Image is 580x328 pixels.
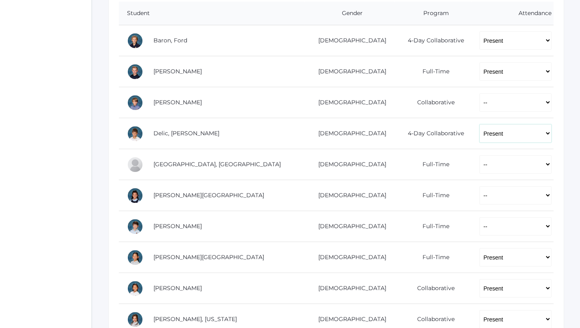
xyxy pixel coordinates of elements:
[394,180,471,211] td: Full-Time
[304,56,395,87] td: [DEMOGRAPHIC_DATA]
[394,56,471,87] td: Full-Time
[304,2,395,25] th: Gender
[153,253,264,261] a: [PERSON_NAME][GEOGRAPHIC_DATA]
[394,149,471,180] td: Full-Time
[153,222,202,230] a: [PERSON_NAME]
[127,249,143,266] div: Sofia La Rosa
[127,125,143,142] div: Luka Delic
[394,211,471,242] td: Full-Time
[471,2,554,25] th: Attendance
[127,311,143,328] div: Georgia Lee
[153,284,202,292] a: [PERSON_NAME]
[304,242,395,273] td: [DEMOGRAPHIC_DATA]
[394,273,471,304] td: Collaborative
[153,99,202,106] a: [PERSON_NAME]
[394,25,471,56] td: 4-Day Collaborative
[394,242,471,273] td: Full-Time
[153,315,237,323] a: [PERSON_NAME], [US_STATE]
[153,37,187,44] a: Baron, Ford
[394,87,471,118] td: Collaborative
[394,2,471,25] th: Program
[127,33,143,49] div: Ford Baron
[127,156,143,173] div: Easton Ferris
[304,180,395,211] td: [DEMOGRAPHIC_DATA]
[304,87,395,118] td: [DEMOGRAPHIC_DATA]
[127,64,143,80] div: Brody Bigley
[127,280,143,297] div: Lila Lau
[127,218,143,235] div: William Hibbard
[394,118,471,149] td: 4-Day Collaborative
[153,161,281,168] a: [GEOGRAPHIC_DATA], [GEOGRAPHIC_DATA]
[153,68,202,75] a: [PERSON_NAME]
[153,130,219,137] a: Delic, [PERSON_NAME]
[304,273,395,304] td: [DEMOGRAPHIC_DATA]
[304,118,395,149] td: [DEMOGRAPHIC_DATA]
[304,25,395,56] td: [DEMOGRAPHIC_DATA]
[304,211,395,242] td: [DEMOGRAPHIC_DATA]
[119,2,304,25] th: Student
[127,95,143,111] div: Jack Crosby
[304,149,395,180] td: [DEMOGRAPHIC_DATA]
[127,187,143,204] div: Victoria Harutyunyan
[153,192,264,199] a: [PERSON_NAME][GEOGRAPHIC_DATA]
